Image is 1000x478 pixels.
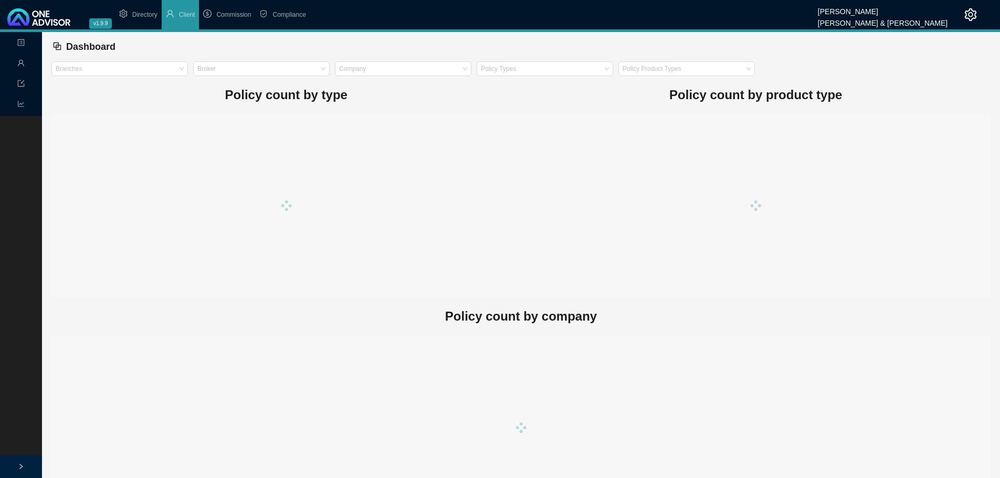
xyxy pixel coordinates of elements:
span: Directory [132,11,157,18]
span: right [18,463,24,470]
div: [PERSON_NAME] & [PERSON_NAME] [818,14,948,26]
span: profile [17,35,25,53]
h1: Policy count by company [51,306,991,327]
div: [PERSON_NAME] [818,3,948,14]
span: Compliance [272,11,306,18]
h1: Policy count by type [51,84,521,105]
span: line-chart [17,96,25,114]
span: import [17,76,25,94]
span: user [166,9,174,18]
span: setting [119,9,128,18]
img: 2df55531c6924b55f21c4cf5d4484680-logo-light.svg [7,8,70,26]
span: v1.9.9 [89,18,112,29]
span: block [52,41,62,51]
span: Dashboard [66,41,115,52]
span: Commission [216,11,251,18]
span: dollar [203,9,212,18]
span: setting [964,8,977,21]
span: Client [179,11,195,18]
h1: Policy count by product type [521,84,991,105]
span: user [17,55,25,73]
span: safety [259,9,268,18]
